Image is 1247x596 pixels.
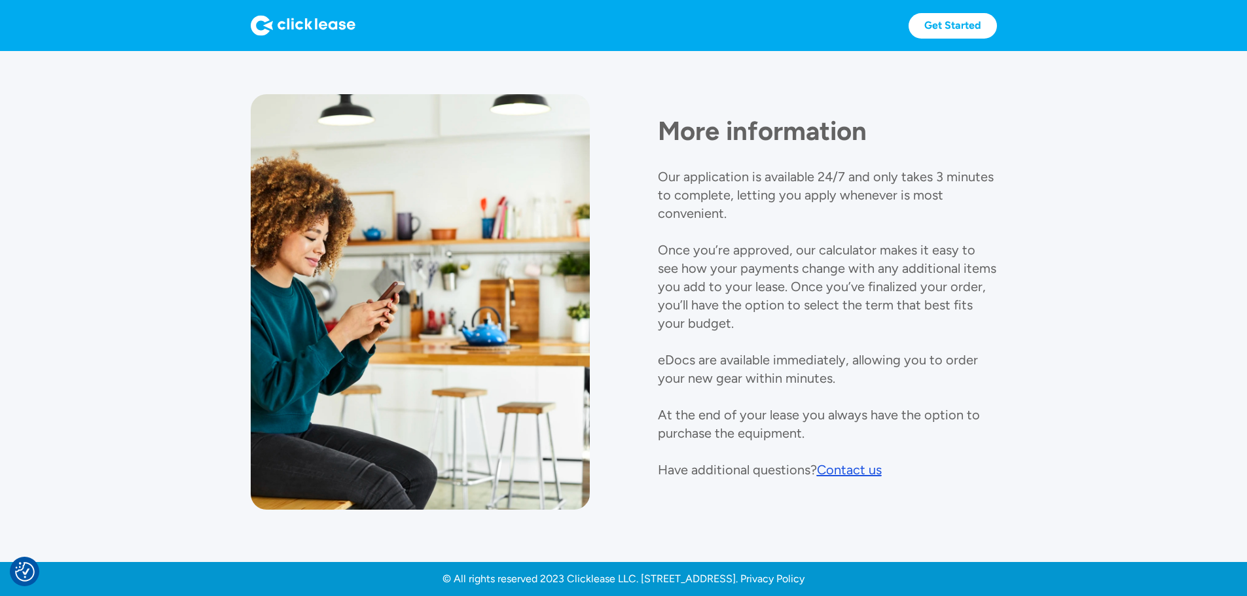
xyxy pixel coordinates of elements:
[817,461,882,479] a: Contact us
[658,169,996,478] p: Our application is available 24/7 and only takes 3 minutes to complete, letting you apply wheneve...
[658,115,997,147] h1: More information
[817,462,882,478] div: Contact us
[251,15,355,36] img: Logo
[15,562,35,582] img: Revisit consent button
[909,13,997,39] a: Get Started
[443,572,804,586] a: © All rights reserved 2023 Clicklease LLC. [STREET_ADDRESS]. Privacy Policy
[15,562,35,582] button: Consent Preferences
